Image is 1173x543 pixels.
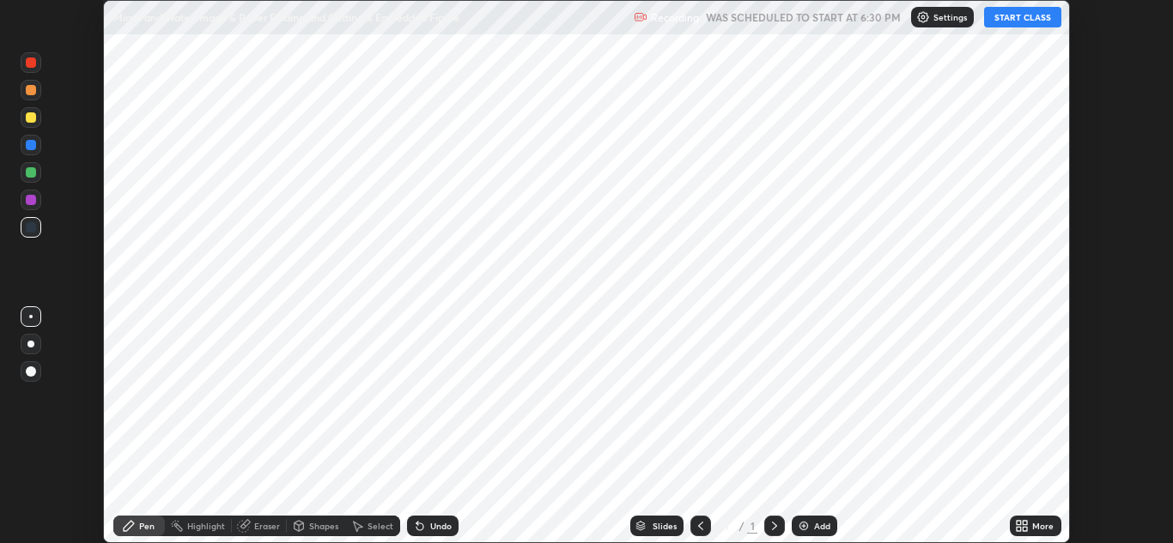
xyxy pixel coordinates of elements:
[933,13,967,21] p: Settings
[187,522,225,530] div: Highlight
[916,10,930,24] img: class-settings-icons
[1032,522,1054,530] div: More
[984,7,1061,27] button: START CLASS
[309,522,338,530] div: Shapes
[634,10,647,24] img: recording.375f2c34.svg
[738,521,744,531] div: /
[113,10,459,24] p: Mirror and Water Image & Paper Folding and Cutting & Embedded Figure
[139,522,155,530] div: Pen
[430,522,452,530] div: Undo
[653,522,677,530] div: Slides
[814,522,830,530] div: Add
[718,521,735,531] div: 1
[797,519,811,533] img: add-slide-button
[706,9,901,25] h5: WAS SCHEDULED TO START AT 6:30 PM
[747,518,757,534] div: 1
[651,11,699,24] p: Recording
[368,522,393,530] div: Select
[254,522,280,530] div: Eraser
